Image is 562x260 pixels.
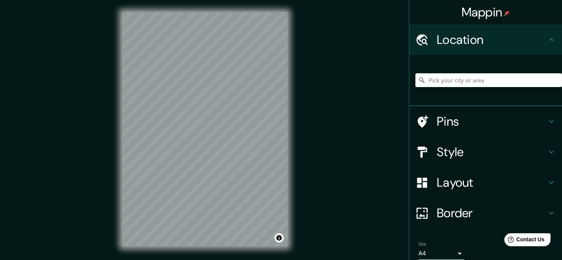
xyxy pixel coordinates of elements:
label: Size [418,241,426,247]
div: Location [409,24,562,55]
h4: Location [437,32,547,47]
div: Layout [409,167,562,198]
h4: Style [437,144,547,160]
img: pin-icon.png [504,10,510,16]
input: Pick your city or area [415,73,562,87]
h4: Pins [437,114,547,129]
canvas: Map [122,12,287,246]
div: Pins [409,106,562,137]
div: Style [409,137,562,167]
h4: Layout [437,175,547,190]
button: Toggle attribution [275,233,284,242]
h4: Mappin [462,5,510,20]
div: Border [409,198,562,228]
div: A4 [418,247,464,260]
iframe: Help widget launcher [494,230,554,252]
h4: Border [437,205,547,221]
